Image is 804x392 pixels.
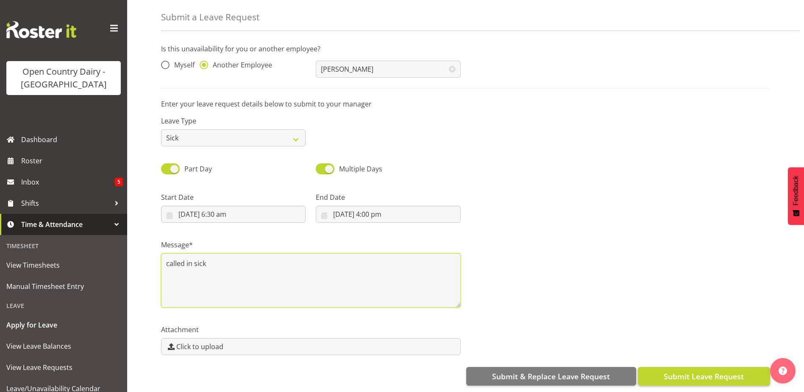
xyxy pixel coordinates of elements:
[21,197,110,210] span: Shifts
[2,336,125,357] a: View Leave Balances
[161,44,770,54] p: Is this unavailability for you or another employee?
[6,361,121,374] span: View Leave Requests
[6,21,76,38] img: Rosterit website logo
[492,371,610,382] span: Submit & Replace Leave Request
[6,259,121,272] span: View Timesheets
[779,367,787,375] img: help-xxl-2.png
[21,154,123,167] span: Roster
[161,206,306,223] input: Click to select...
[316,61,460,78] input: Select Employee
[2,237,125,255] div: Timesheet
[466,367,636,386] button: Submit & Replace Leave Request
[339,164,382,174] span: Multiple Days
[161,12,259,22] h4: Submit a Leave Request
[638,367,770,386] button: Submit Leave Request
[21,133,123,146] span: Dashboard
[664,371,744,382] span: Submit Leave Request
[170,61,195,69] span: Myself
[792,176,800,205] span: Feedback
[15,65,112,91] div: Open Country Dairy - [GEOGRAPHIC_DATA]
[161,240,461,250] label: Message*
[184,164,212,174] span: Part Day
[2,357,125,378] a: View Leave Requests
[6,319,121,331] span: Apply for Leave
[2,297,125,314] div: Leave
[316,206,460,223] input: Click to select...
[161,116,306,126] label: Leave Type
[21,176,115,188] span: Inbox
[208,61,272,69] span: Another Employee
[316,192,460,202] label: End Date
[161,99,770,109] p: Enter your leave request details below to submit to your manager
[2,276,125,297] a: Manual Timesheet Entry
[161,325,461,335] label: Attachment
[6,340,121,353] span: View Leave Balances
[115,178,123,186] span: 5
[21,218,110,231] span: Time & Attendance
[2,255,125,276] a: View Timesheets
[6,280,121,293] span: Manual Timesheet Entry
[2,314,125,336] a: Apply for Leave
[161,192,306,202] label: Start Date
[788,167,804,225] button: Feedback - Show survey
[176,342,223,352] span: Click to upload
